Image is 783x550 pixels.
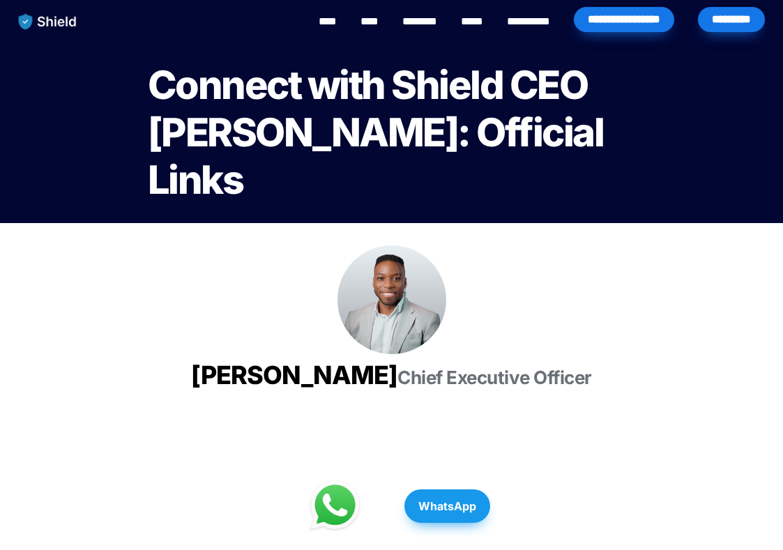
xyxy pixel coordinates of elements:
a: WhatsApp [404,482,490,530]
span: Connect with Shield CEO [PERSON_NAME]: Official Links [148,61,610,204]
strong: WhatsApp [418,499,476,513]
button: WhatsApp [404,489,490,523]
img: website logo [12,7,84,36]
span: [PERSON_NAME] [191,360,397,390]
span: Chief Executive Officer [397,367,592,388]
